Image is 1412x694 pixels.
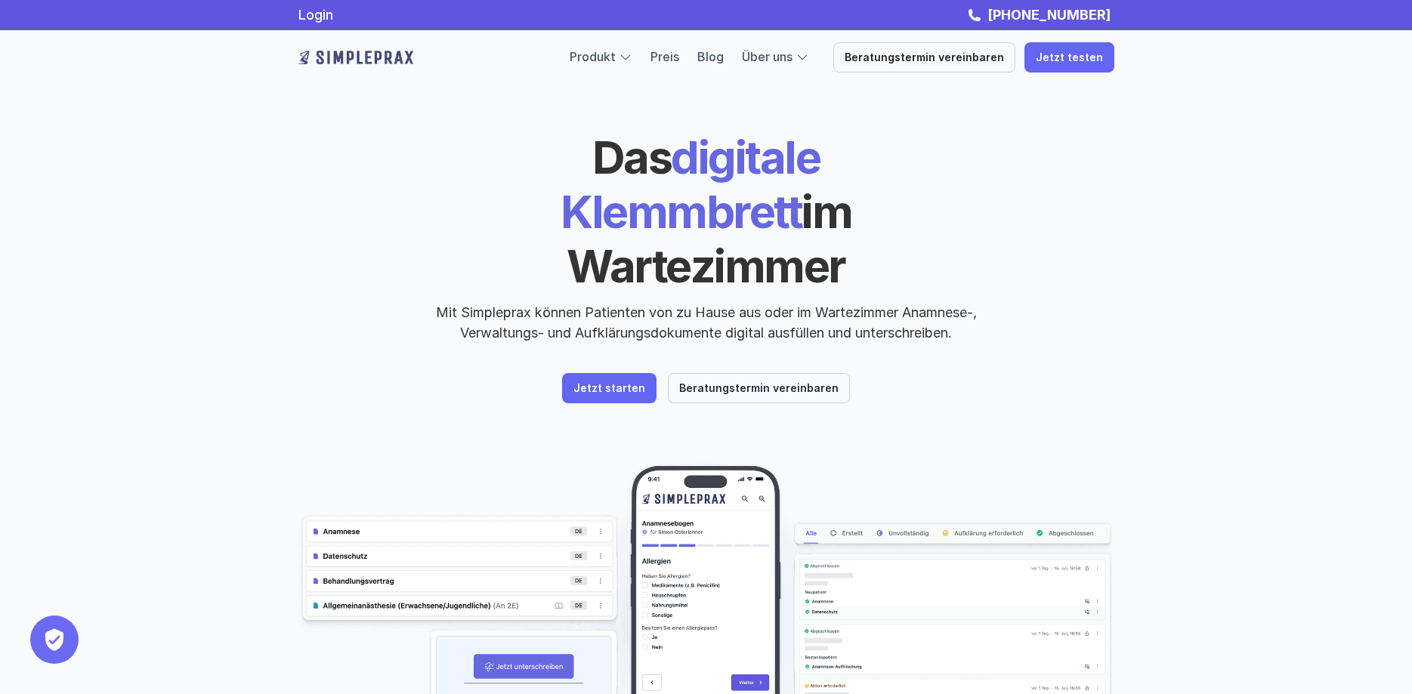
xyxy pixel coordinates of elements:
p: Jetzt testen [1036,51,1103,64]
p: Beratungstermin vereinbaren [845,51,1004,64]
p: Jetzt starten [573,382,645,395]
a: Produkt [570,49,616,64]
h1: digitale Klemmbrett [446,130,967,293]
p: Beratungstermin vereinbaren [679,382,839,395]
span: Das [592,130,672,184]
p: Mit Simpleprax können Patienten von zu Hause aus oder im Wartezimmer Anamnese-, Verwaltungs- und ... [423,302,990,343]
a: Beratungstermin vereinbaren [668,373,850,403]
a: Über uns [742,49,793,64]
a: Blog [697,49,724,64]
a: Jetzt testen [1024,42,1114,72]
strong: [PHONE_NUMBER] [987,7,1111,23]
a: [PHONE_NUMBER] [984,7,1114,23]
a: Jetzt starten [562,373,657,403]
a: Preis [650,49,679,64]
a: Beratungstermin vereinbaren [833,42,1015,72]
a: Login [298,7,333,23]
span: im Wartezimmer [567,184,860,293]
